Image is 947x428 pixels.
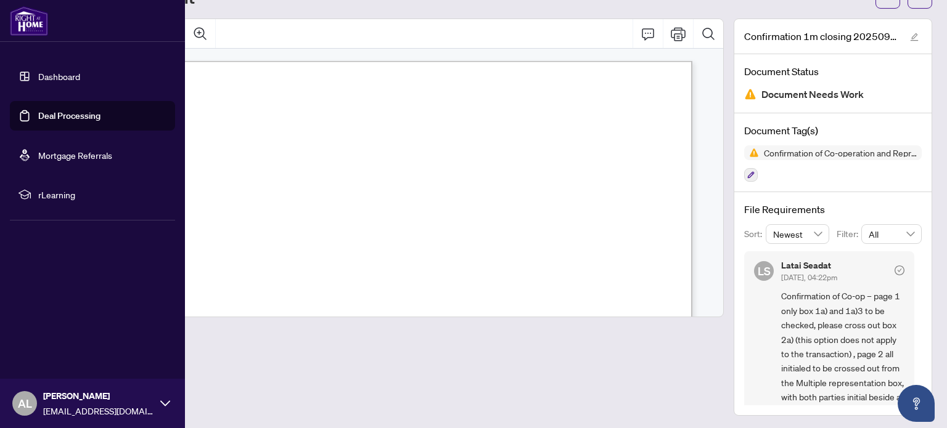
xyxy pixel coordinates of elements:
span: Newest [773,225,822,243]
a: Dashboard [38,71,80,82]
p: Filter: [837,227,861,241]
img: Status Icon [744,145,759,160]
span: Document Needs Work [761,86,864,103]
h4: Document Status [744,64,922,79]
span: [DATE], 04:22pm [781,273,837,282]
img: logo [10,6,48,36]
h4: File Requirements [744,202,922,217]
a: Deal Processing [38,110,100,121]
span: Confirmation of Co-operation and Representation—Buyer/Seller [759,148,922,157]
p: Sort: [744,227,766,241]
span: edit [910,33,919,41]
h5: Latai Seadat [781,261,837,270]
span: All [869,225,914,243]
a: Mortgage Referrals [38,150,112,161]
img: Document Status [744,88,756,100]
span: check-circle [895,265,904,275]
button: Open asap [898,385,935,422]
span: LS [758,262,771,280]
span: rLearning [38,188,166,201]
span: [PERSON_NAME] [43,389,154,403]
span: [EMAIL_ADDRESS][DOMAIN_NAME] [43,404,154,418]
span: Confirmation 1m closing 20250915 - 2 Citadel [GEOGRAPHIC_DATA]pdf [744,29,898,44]
span: Confirmation of Co-op – page 1 only box 1a) and 1a)3 to be checked, please cross out box 2a) (thi... [781,289,904,418]
h4: Document Tag(s) [744,123,922,138]
span: AL [18,395,32,412]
